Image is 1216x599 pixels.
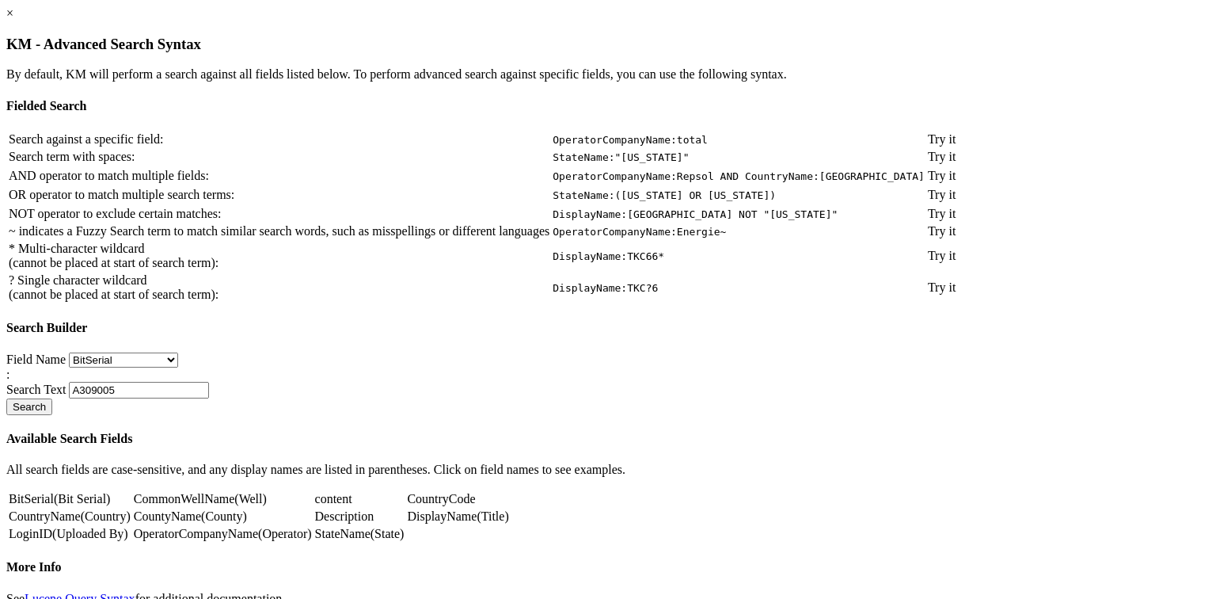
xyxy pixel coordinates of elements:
td: Search term with spaces: [8,149,550,165]
a: × [6,6,13,20]
a: DisplayName [407,509,477,523]
td: NOT operator to exclude certain matches: [8,206,550,222]
h3: KM - Advanced Search Syntax [6,36,1210,53]
td: (Operator) [133,526,313,542]
td: OR operator to match multiple search terms: [8,187,550,203]
a: Try it [928,207,956,220]
a: CountryName [9,509,81,523]
a: Try it [928,249,956,262]
a: CommonWellName [134,492,235,506]
div: : [6,368,1210,382]
td: ? Single character wildcard (cannot be placed at start of search term): [8,273,550,303]
a: Description [315,509,374,523]
td: (Uploaded By) [8,526,131,542]
a: Try it [928,169,956,182]
code: StateName:"[US_STATE]" [553,151,689,163]
code: DisplayName:TKC?6 [553,282,658,294]
label: Search Text [6,383,66,396]
a: BitSerial [9,492,54,506]
p: By default, KM will perform a search against all fields listed below. To perform advanced search ... [6,67,1210,82]
a: LoginID [9,527,52,540]
a: Try it [928,132,956,146]
code: StateName:([US_STATE] OR [US_STATE]) [553,189,776,201]
code: OperatorCompanyName:Energie~ [553,226,726,238]
td: (Well) [133,491,313,507]
a: content [315,492,352,506]
button: Search [6,399,52,415]
input: Ex: A309005 [69,382,209,399]
a: CountryCode [407,492,475,506]
td: (Bit Serial) [8,491,131,507]
h4: Available Search Fields [6,432,1210,446]
code: DisplayName:[GEOGRAPHIC_DATA] NOT "[US_STATE]" [553,208,838,220]
td: (Country) [8,509,131,525]
a: OperatorCompanyName [134,527,258,540]
a: Try it [928,188,956,201]
a: StateName [315,527,370,540]
label: Field Name [6,353,66,366]
h4: Search Builder [6,321,1210,335]
td: (State) [314,526,405,542]
a: Try it [928,224,956,238]
a: Try it [928,280,956,294]
a: CountyName [134,509,201,523]
td: Search against a specific field: [8,132,550,147]
h4: More Info [6,560,1210,574]
td: AND operator to match multiple fields: [8,168,550,184]
h4: Fielded Search [6,99,1210,113]
code: OperatorCompanyName:total [553,134,708,146]
a: Try it [928,150,956,163]
code: DisplayName:TKC66* [553,250,664,262]
code: OperatorCompanyName:Repsol AND CountryName:[GEOGRAPHIC_DATA] [553,170,925,182]
td: (Title) [406,509,509,525]
td: (County) [133,509,313,525]
td: ~ indicates a Fuzzy Search term to match similar search words, such as misspellings or different ... [8,223,550,239]
p: All search fields are case-sensitive, and any display names are listed in parentheses. Click on f... [6,463,1210,477]
td: * Multi-character wildcard (cannot be placed at start of search term): [8,241,550,271]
